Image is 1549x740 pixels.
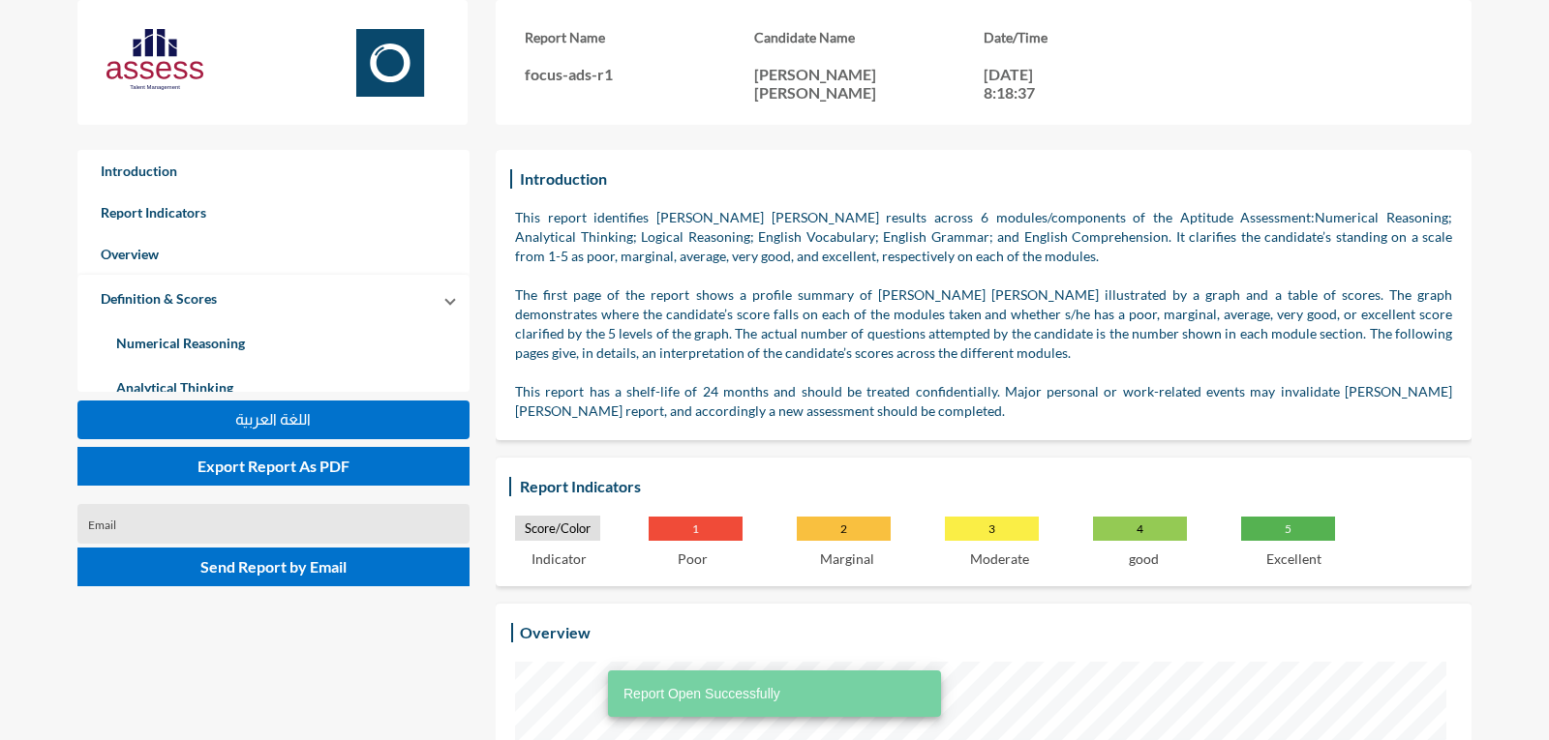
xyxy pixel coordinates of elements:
a: Introduction [77,150,470,192]
span: Send Report by Email [200,557,347,576]
p: Excellent [1266,550,1321,567]
mat-expansion-panel-header: Definition & Scores [77,275,470,321]
h3: Report Indicators [515,472,646,500]
h3: Report Name [525,29,754,45]
p: 2 [797,517,891,541]
a: Numerical Reasoning [93,321,454,366]
img: Focus.svg [342,29,439,97]
h3: Candidate Name [754,29,984,45]
span: Report Open Successfully [623,684,780,703]
button: اللغة العربية [77,400,470,439]
span: اللغة العربية [235,411,311,428]
button: Export Report As PDF [77,447,470,486]
p: 3 [945,517,1039,541]
p: focus-ads-r1 [525,65,754,83]
h3: Overview [515,618,595,646]
p: Indicator [532,550,587,567]
p: This report identifies [PERSON_NAME] [PERSON_NAME] results across 6 modules/components of the Apt... [515,208,1452,266]
h3: Date/Time [984,29,1213,45]
button: Send Report by Email [77,548,470,586]
p: 4 [1093,517,1187,541]
p: [DATE] 8:18:37 [984,65,1071,102]
h3: Introduction [515,164,612,192]
p: good [1129,550,1159,567]
p: Poor [678,550,708,567]
a: Overview [77,233,470,275]
img: AssessLogoo.svg [106,29,203,90]
p: Marginal [820,550,874,567]
p: 5 [1241,517,1335,541]
p: This report has a shelf-life of 24 months and should be treated confidentially. Major personal or... [515,382,1452,421]
a: Definition & Scores [77,278,240,319]
div: Definition & Scores [77,321,470,588]
a: Analytical Thinking [93,366,454,410]
a: Report Indicators [77,192,470,233]
span: Export Report As PDF [197,457,349,475]
p: 1 [649,517,743,541]
p: Score/Color [515,516,600,541]
p: [PERSON_NAME] [PERSON_NAME] [754,65,984,102]
p: The first page of the report shows a profile summary of [PERSON_NAME] [PERSON_NAME] illustrated b... [515,285,1452,363]
p: Moderate [970,550,1029,567]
